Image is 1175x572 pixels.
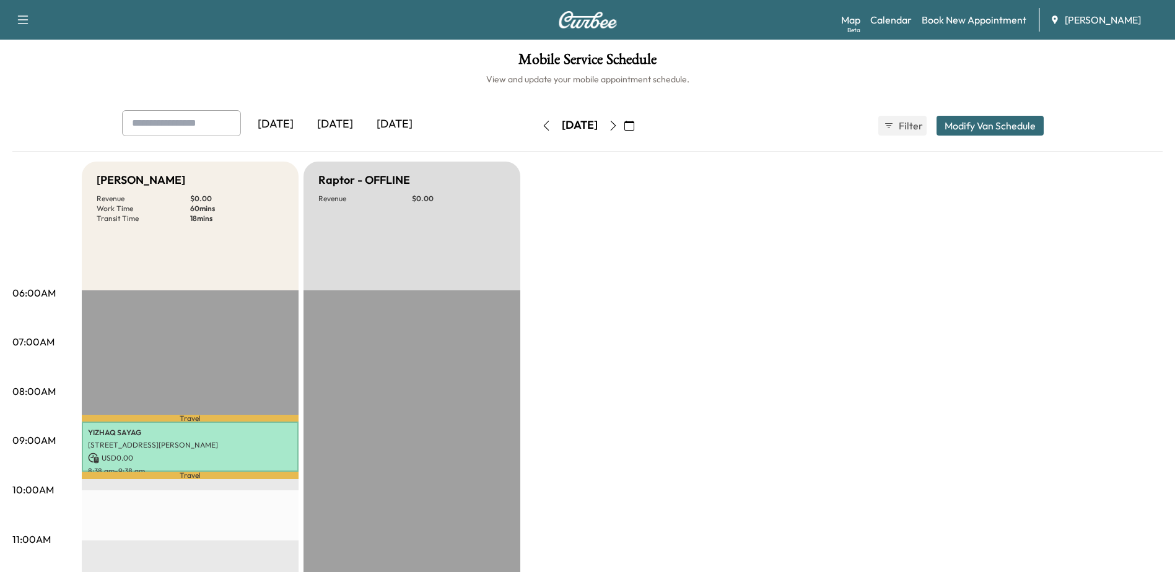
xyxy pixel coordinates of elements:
div: [DATE] [365,110,424,139]
p: 06:00AM [12,285,56,300]
p: 07:00AM [12,334,55,349]
button: Modify Van Schedule [937,116,1044,136]
h5: [PERSON_NAME] [97,171,185,189]
div: Beta [847,25,860,35]
a: MapBeta [841,12,860,27]
a: Book New Appointment [922,12,1026,27]
span: Filter [899,118,921,133]
p: Transit Time [97,214,190,223]
p: Revenue [97,194,190,204]
h5: Raptor - OFFLINE [318,171,410,189]
button: Filter [878,116,927,136]
h6: View and update your mobile appointment schedule. [12,73,1163,85]
div: [DATE] [305,110,365,139]
p: $ 0.00 [190,194,284,204]
p: Travel [82,472,299,479]
p: Travel [82,415,299,422]
p: $ 0.00 [412,194,505,204]
p: [STREET_ADDRESS][PERSON_NAME] [88,440,292,450]
p: Work Time [97,204,190,214]
p: 18 mins [190,214,284,223]
div: [DATE] [246,110,305,139]
a: Calendar [870,12,912,27]
p: 09:00AM [12,433,56,448]
img: Curbee Logo [558,11,618,28]
p: 11:00AM [12,532,51,547]
span: [PERSON_NAME] [1065,12,1141,27]
h1: Mobile Service Schedule [12,52,1163,73]
p: 60 mins [190,204,284,214]
p: 08:00AM [12,384,56,399]
p: Revenue [318,194,412,204]
div: [DATE] [562,118,598,133]
p: 10:00AM [12,482,54,497]
p: 8:38 am - 9:38 am [88,466,292,476]
p: YIZHAQ SAYAG [88,428,292,438]
p: USD 0.00 [88,453,292,464]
